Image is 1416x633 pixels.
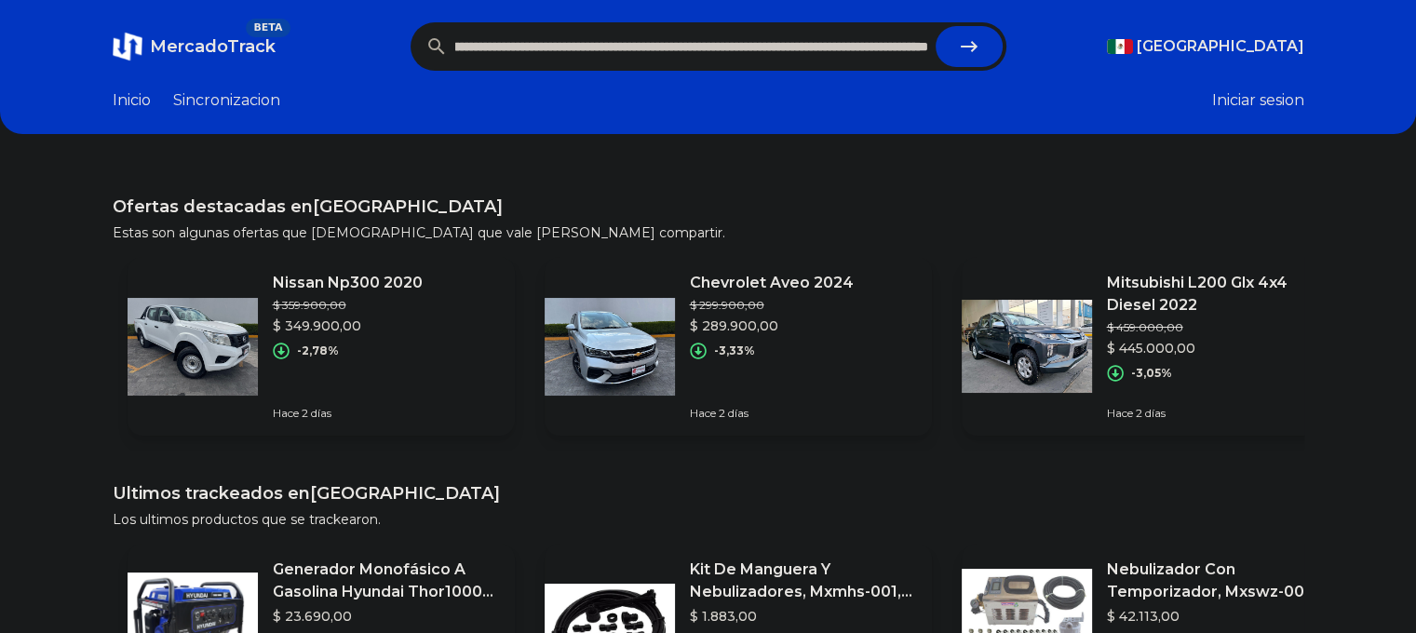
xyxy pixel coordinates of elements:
p: Generador Monofásico A Gasolina Hyundai Thor10000 P 11.5 Kw [273,559,500,603]
p: $ 459.000,00 [1107,320,1334,335]
span: MercadoTrack [150,36,276,57]
img: MercadoTrack [113,32,142,61]
p: Chevrolet Aveo 2024 [690,272,854,294]
p: $ 1.883,00 [690,607,917,626]
p: Kit De Manguera Y Nebulizadores, Mxmhs-001, 6m, 6 Tees, 8 Bo [690,559,917,603]
a: Inicio [113,89,151,112]
p: Estas son algunas ofertas que [DEMOGRAPHIC_DATA] que vale [PERSON_NAME] compartir. [113,223,1304,242]
button: Iniciar sesion [1212,89,1304,112]
p: $ 289.900,00 [690,316,854,335]
a: Featured imageChevrolet Aveo 2024$ 299.900,00$ 289.900,00-3,33%Hace 2 días [545,257,932,436]
p: $ 445.000,00 [1107,339,1334,357]
p: $ 349.900,00 [273,316,423,335]
a: Featured imageNissan Np300 2020$ 359.900,00$ 349.900,00-2,78%Hace 2 días [128,257,515,436]
p: -3,33% [714,343,755,358]
img: Featured image [962,281,1092,411]
a: Featured imageMitsubishi L200 Glx 4x4 Diesel 2022$ 459.000,00$ 445.000,00-3,05%Hace 2 días [962,257,1349,436]
p: Hace 2 días [690,406,854,421]
p: $ 359.900,00 [273,298,423,313]
p: Mitsubishi L200 Glx 4x4 Diesel 2022 [1107,272,1334,316]
p: $ 23.690,00 [273,607,500,626]
img: Featured image [128,281,258,411]
h1: Ofertas destacadas en [GEOGRAPHIC_DATA] [113,194,1304,220]
p: Nebulizador Con Temporizador, Mxswz-009, 50m, 40 Boquillas [1107,559,1334,603]
h1: Ultimos trackeados en [GEOGRAPHIC_DATA] [113,480,1304,506]
p: Nissan Np300 2020 [273,272,423,294]
span: BETA [246,19,290,37]
p: -3,05% [1131,366,1172,381]
p: -2,78% [297,343,339,358]
a: Sincronizacion [173,89,280,112]
span: [GEOGRAPHIC_DATA] [1137,35,1304,58]
img: Mexico [1107,39,1133,54]
button: [GEOGRAPHIC_DATA] [1107,35,1304,58]
p: $ 299.900,00 [690,298,854,313]
img: Featured image [545,281,675,411]
p: Hace 2 días [273,406,423,421]
p: Los ultimos productos que se trackearon. [113,510,1304,529]
a: MercadoTrackBETA [113,32,276,61]
p: Hace 2 días [1107,406,1334,421]
p: $ 42.113,00 [1107,607,1334,626]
